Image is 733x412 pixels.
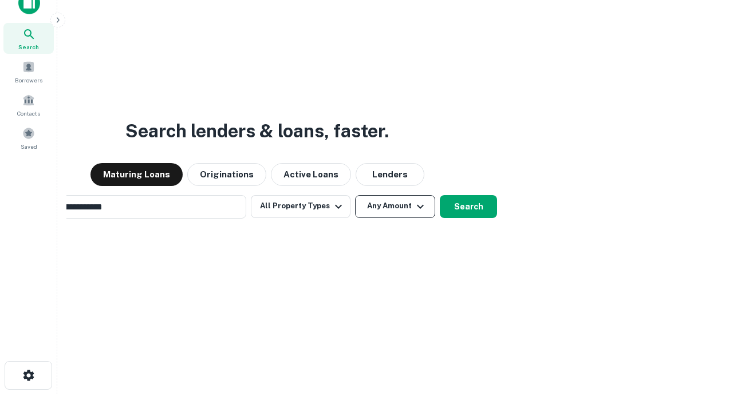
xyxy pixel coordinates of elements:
button: Search [440,195,497,218]
h3: Search lenders & loans, faster. [125,117,389,145]
button: Any Amount [355,195,435,218]
iframe: Chat Widget [676,320,733,375]
span: Search [18,42,39,51]
span: Borrowers [15,76,42,85]
a: Borrowers [3,56,54,87]
a: Saved [3,122,54,153]
button: Active Loans [271,163,351,186]
a: Search [3,23,54,54]
button: Lenders [356,163,424,186]
button: All Property Types [251,195,350,218]
button: Originations [187,163,266,186]
span: Contacts [17,109,40,118]
a: Contacts [3,89,54,120]
span: Saved [21,142,37,151]
button: Maturing Loans [90,163,183,186]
